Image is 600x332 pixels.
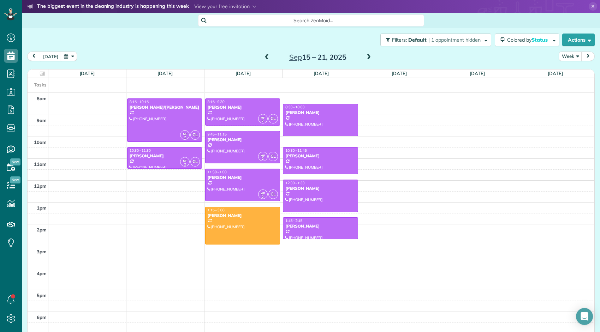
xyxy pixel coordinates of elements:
div: [PERSON_NAME] [285,110,356,115]
button: Colored byStatus [495,34,559,46]
span: 11am [34,161,47,167]
small: 2 [259,118,267,125]
button: next [581,52,595,61]
span: 9:45 - 11:15 [208,132,227,137]
small: 2 [259,194,267,200]
span: Default [408,37,427,43]
small: 2 [180,134,189,141]
div: [PERSON_NAME] [285,224,356,229]
a: [DATE] [80,71,95,76]
a: [DATE] [314,71,329,76]
div: [PERSON_NAME] [207,105,278,110]
span: 12:00 - 1:30 [285,181,304,185]
span: CL [190,157,200,167]
span: 1:45 - 2:45 [285,218,302,223]
span: 10am [34,139,47,145]
span: New [10,158,20,165]
span: Tasks [34,82,47,87]
span: 1pm [37,205,47,211]
span: 3pm [37,249,47,254]
div: [PERSON_NAME]/[PERSON_NAME] [129,105,200,110]
span: MF [183,159,187,163]
button: Week [559,52,582,61]
span: 10:30 - 11:45 [285,148,307,153]
span: 8am [37,96,47,101]
span: CL [268,152,278,161]
button: prev [27,52,41,61]
span: 1:15 - 3:00 [208,208,225,212]
button: Filters: Default | 1 appointment hidden [380,34,491,46]
div: [PERSON_NAME] [207,213,278,218]
div: [PERSON_NAME] [207,137,278,142]
span: 4pm [37,271,47,276]
span: 8:30 - 10:00 [285,105,304,109]
span: 12pm [34,183,47,189]
span: 9am [37,117,47,123]
button: [DATE] [40,52,61,61]
span: CL [190,130,200,140]
a: [DATE] [236,71,251,76]
h2: 15 – 21, 2025 [274,53,362,61]
div: [PERSON_NAME] [285,186,356,191]
span: | 1 appointment hidden [428,37,481,43]
span: 11:30 - 1:00 [208,170,227,174]
div: [PERSON_NAME] [129,153,200,158]
span: MF [261,191,265,195]
span: 10:30 - 11:30 [130,148,151,153]
span: 6pm [37,314,47,320]
span: CL [268,114,278,123]
span: 5pm [37,292,47,298]
span: MF [183,132,187,136]
small: 2 [259,156,267,162]
span: Filters: [392,37,407,43]
a: [DATE] [548,71,563,76]
strong: The biggest event in the cleaning industry is happening this week. [37,3,189,11]
span: Sep [289,53,302,61]
small: 2 [180,161,189,168]
a: Filters: Default | 1 appointment hidden [377,34,491,46]
span: MF [261,153,265,157]
span: 8:15 - 10:15 [130,99,149,104]
a: [DATE] [158,71,173,76]
span: 8:15 - 9:30 [208,99,225,104]
button: Actions [562,34,595,46]
span: Colored by [507,37,550,43]
div: [PERSON_NAME] [207,175,278,180]
div: Open Intercom Messenger [576,308,593,325]
a: [DATE] [392,71,407,76]
a: [DATE] [470,71,485,76]
div: [PERSON_NAME] [285,153,356,158]
span: Status [531,37,549,43]
span: MF [261,116,265,120]
span: New [10,176,20,183]
span: CL [268,189,278,199]
span: 2pm [37,227,47,233]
